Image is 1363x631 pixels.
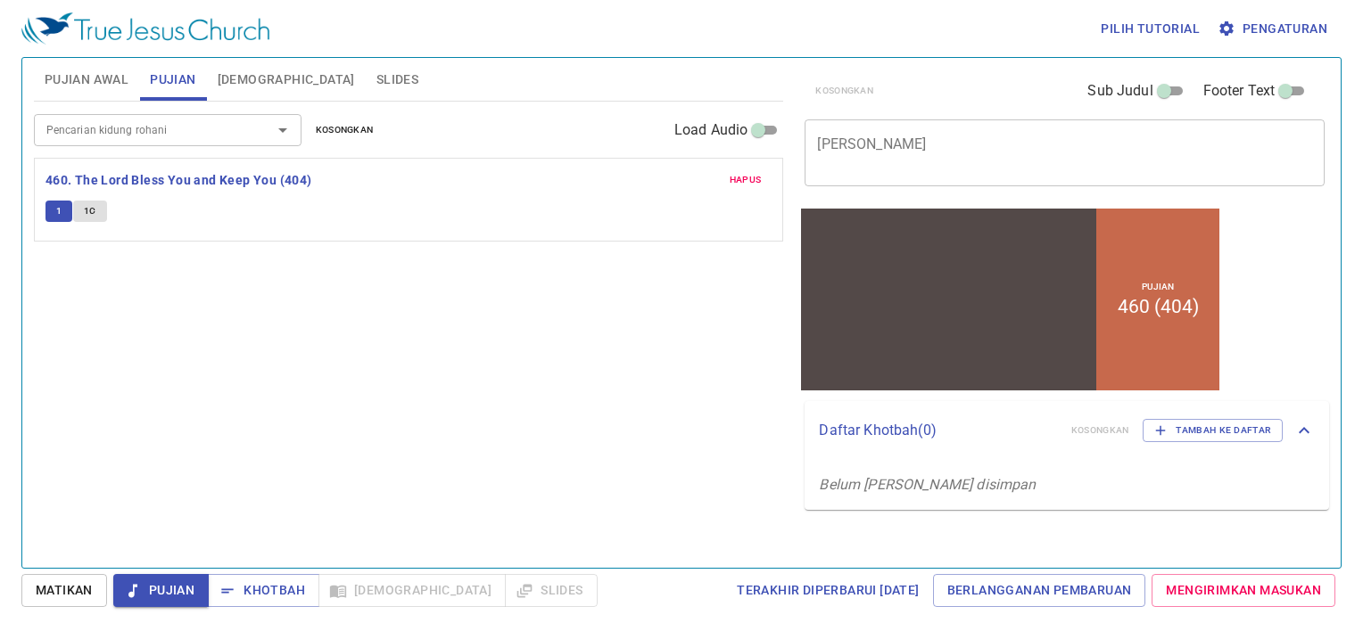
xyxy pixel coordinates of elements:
[84,203,96,219] span: 1C
[1101,18,1200,40] span: Pilih tutorial
[1214,12,1334,45] button: Pengaturan
[819,476,1036,493] i: Belum [PERSON_NAME] disimpan
[21,12,269,45] img: True Jesus Church
[218,69,355,91] span: [DEMOGRAPHIC_DATA]
[1094,12,1207,45] button: Pilih tutorial
[45,169,315,192] button: 460. The Lord Bless You and Keep You (404)
[1166,579,1321,602] span: Mengirimkan Masukan
[719,169,772,191] button: Hapus
[128,579,194,602] span: Pujian
[737,579,919,602] span: Terakhir Diperbarui [DATE]
[270,118,295,143] button: Open
[1154,422,1271,438] span: Tambah ke Daftar
[1221,18,1327,40] span: Pengaturan
[805,401,1329,460] div: Daftar Khotbah(0)KosongkanTambah ke Daftar
[73,201,107,222] button: 1C
[56,203,62,219] span: 1
[305,119,384,141] button: Kosongkan
[819,420,1056,441] p: Daftar Khotbah ( 0 )
[21,574,107,607] button: Matikan
[36,579,93,602] span: Matikan
[222,579,305,602] span: Khotbah
[1203,80,1276,102] span: Footer Text
[730,172,762,188] span: Hapus
[674,119,748,141] span: Load Audio
[1152,574,1335,607] a: Mengirimkan Masukan
[933,574,1146,607] a: Berlangganan Pembaruan
[45,169,312,192] b: 460. The Lord Bless You and Keep You (404)
[1143,419,1283,442] button: Tambah ke Daftar
[316,122,374,138] span: Kosongkan
[947,579,1132,602] span: Berlangganan Pembaruan
[113,574,209,607] button: Pujian
[45,201,72,222] button: 1
[208,574,319,607] button: Khotbah
[1087,80,1152,102] span: Sub Judul
[376,69,418,91] span: Slides
[150,69,195,91] span: Pujian
[730,574,926,607] a: Terakhir Diperbarui [DATE]
[797,205,1223,394] iframe: from-child
[45,69,128,91] span: Pujian Awal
